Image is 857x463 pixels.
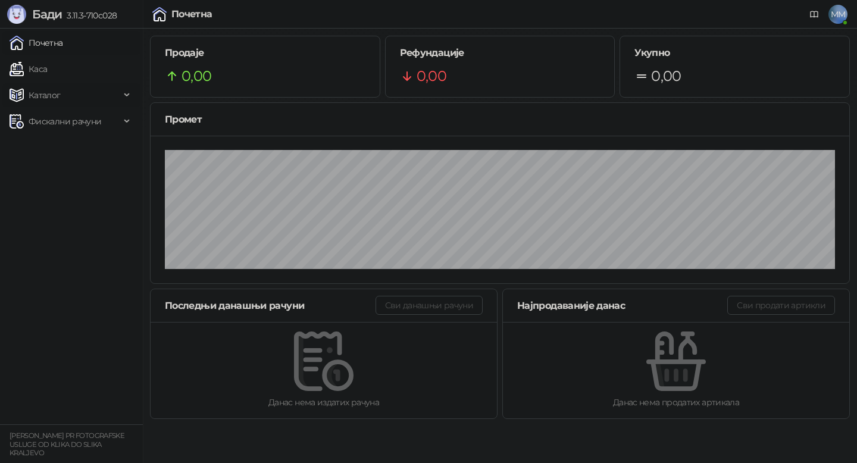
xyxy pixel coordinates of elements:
h5: Продаје [165,46,365,60]
a: Почетна [10,31,63,55]
button: Сви данашњи рачуни [376,296,483,315]
a: Каса [10,57,47,81]
h5: Рефундације [400,46,600,60]
span: Каталог [29,83,61,107]
div: Промет [165,112,835,127]
span: Фискални рачуни [29,110,101,133]
span: 0,00 [417,65,446,87]
h5: Укупно [634,46,835,60]
span: 3.11.3-710c028 [62,10,117,21]
button: Сви продати артикли [727,296,835,315]
img: Logo [7,5,26,24]
a: Документација [805,5,824,24]
div: Најпродаваније данас [517,298,727,313]
small: [PERSON_NAME] PR FOTOGRAFSKE USLUGE OD KLIKA DO SLIKA KRALJEVO [10,431,124,457]
div: Последњи данашњи рачуни [165,298,376,313]
span: Бади [32,7,62,21]
span: 0,00 [182,65,211,87]
span: MM [828,5,847,24]
div: Почетна [171,10,212,19]
div: Данас нема продатих артикала [522,396,830,409]
span: 0,00 [651,65,681,87]
div: Данас нема издатих рачуна [170,396,478,409]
